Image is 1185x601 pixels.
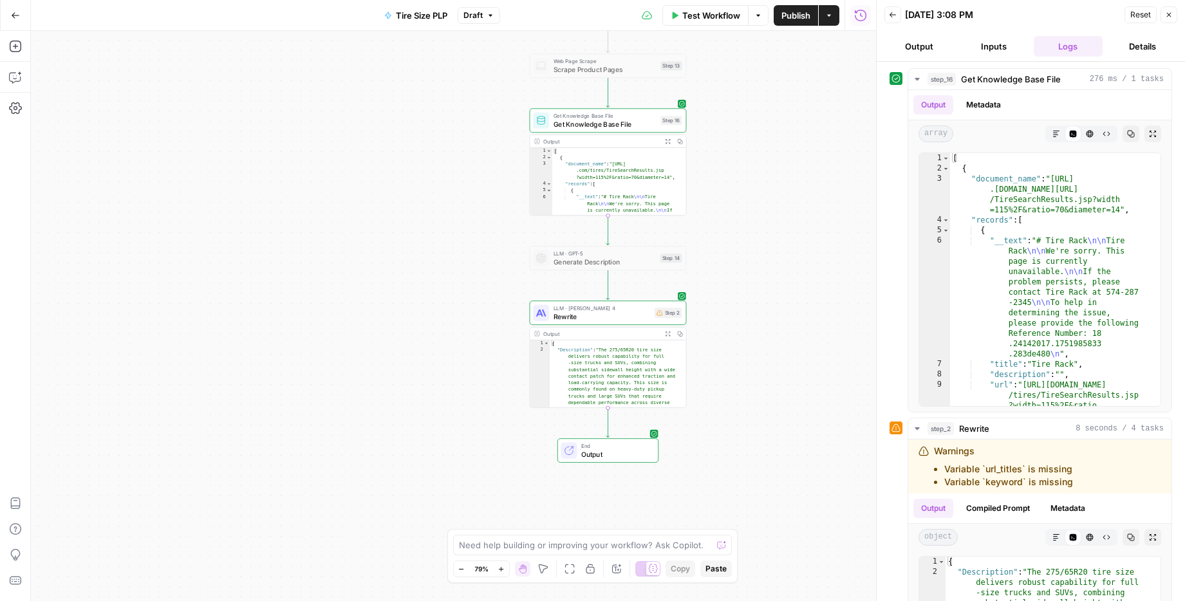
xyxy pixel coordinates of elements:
span: 79% [474,564,489,574]
span: Output [581,449,650,459]
button: Draft [458,7,500,24]
div: 6 [530,194,552,259]
span: Toggle code folding, rows 4 through 11 [942,215,949,225]
span: Get Knowledge Base File [554,119,657,129]
div: EndOutput [530,438,687,463]
button: Output [913,499,953,518]
div: Output [543,137,658,145]
div: 4 [919,215,950,225]
div: Step 2 [655,308,682,318]
span: LLM · GPT-5 [554,250,657,258]
button: Test Workflow [662,5,748,26]
span: Toggle code folding, rows 1 through 13 [546,148,552,154]
span: 276 ms / 1 tasks [1090,73,1164,85]
div: 9 [919,380,950,421]
button: Output [913,95,953,115]
li: Variable `keyword` is missing [944,476,1073,488]
div: LLM · GPT-5Generate DescriptionStep 14 [530,246,687,270]
span: Web Page Scrape [554,57,657,66]
span: Tire Size PLP [396,9,447,22]
div: 4 [530,181,552,187]
span: Publish [781,9,810,22]
div: 2 [919,163,950,174]
span: End [581,442,650,450]
span: Toggle code folding, rows 1 through 3 [938,557,945,567]
g: Edge from step_2 to end [606,408,610,438]
div: 1 [530,340,550,347]
div: 6 [919,236,950,359]
span: Generate Description [554,257,657,267]
span: Reset [1130,9,1151,21]
span: Toggle code folding, rows 1 through 3 [544,340,550,347]
div: 276 ms / 1 tasks [908,90,1171,412]
div: Step 14 [660,254,682,263]
button: Copy [666,560,695,577]
button: Logs [1034,36,1103,57]
span: Toggle code folding, rows 2 through 12 [942,163,949,174]
div: 1 [919,557,946,567]
div: 3 [530,161,552,181]
div: 3 [919,174,950,215]
div: Web Page ScrapeScrape Product PagesStep 13 [530,53,687,78]
g: Edge from step_12 to step_13 [606,23,610,53]
button: Metadata [1043,499,1093,518]
div: Step 13 [660,61,682,70]
div: 7 [919,359,950,369]
span: Copy [671,563,690,575]
button: 8 seconds / 4 tasks [908,418,1171,439]
button: Reset [1124,6,1157,23]
span: Paste [705,563,727,575]
span: step_16 [928,73,956,86]
button: Compiled Prompt [958,499,1038,518]
span: Toggle code folding, rows 5 through 10 [942,225,949,236]
g: Edge from step_13 to step_16 [606,78,610,107]
button: 276 ms / 1 tasks [908,69,1171,89]
span: Toggle code folding, rows 1 through 13 [942,153,949,163]
span: Toggle code folding, rows 4 through 11 [546,181,552,187]
span: object [919,529,958,546]
div: Warnings [934,445,1073,488]
span: LLM · [PERSON_NAME] 4 [554,304,651,313]
div: 1 [530,148,552,154]
span: Toggle code folding, rows 2 through 12 [546,154,552,161]
li: Variable `url_titles` is missing [944,463,1073,476]
div: 2 [530,154,552,161]
div: Get Knowledge Base FileGet Knowledge Base FileStep 16Output[ { "document_name":"[URL] .com/tires/... [530,108,687,216]
span: Draft [463,10,483,21]
span: Toggle code folding, rows 5 through 10 [546,187,552,194]
button: Paste [700,560,732,577]
div: Step 16 [660,116,682,125]
span: Test Workflow [682,9,740,22]
button: Details [1108,36,1177,57]
button: Publish [774,5,818,26]
div: 1 [919,153,950,163]
span: 8 seconds / 4 tasks [1076,423,1164,434]
button: Inputs [959,36,1029,57]
div: 5 [530,187,552,194]
div: 5 [919,225,950,236]
button: Output [884,36,954,57]
g: Edge from step_16 to step_14 [606,216,610,245]
div: Output [543,329,658,338]
button: Tire Size PLP [377,5,455,26]
div: LLM · [PERSON_NAME] 4RewriteStep 2Output{ "Description":"The 275/65R20 tire size delivers robust ... [530,300,687,408]
button: Metadata [958,95,1009,115]
g: Edge from step_14 to step_2 [606,270,610,300]
span: array [919,125,953,142]
span: Rewrite [959,422,989,435]
span: Get Knowledge Base File [554,112,657,120]
div: 8 [919,369,950,380]
span: Rewrite [554,311,651,322]
span: step_2 [928,422,954,435]
span: Scrape Product Pages [554,64,657,75]
span: Get Knowledge Base File [961,73,1061,86]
